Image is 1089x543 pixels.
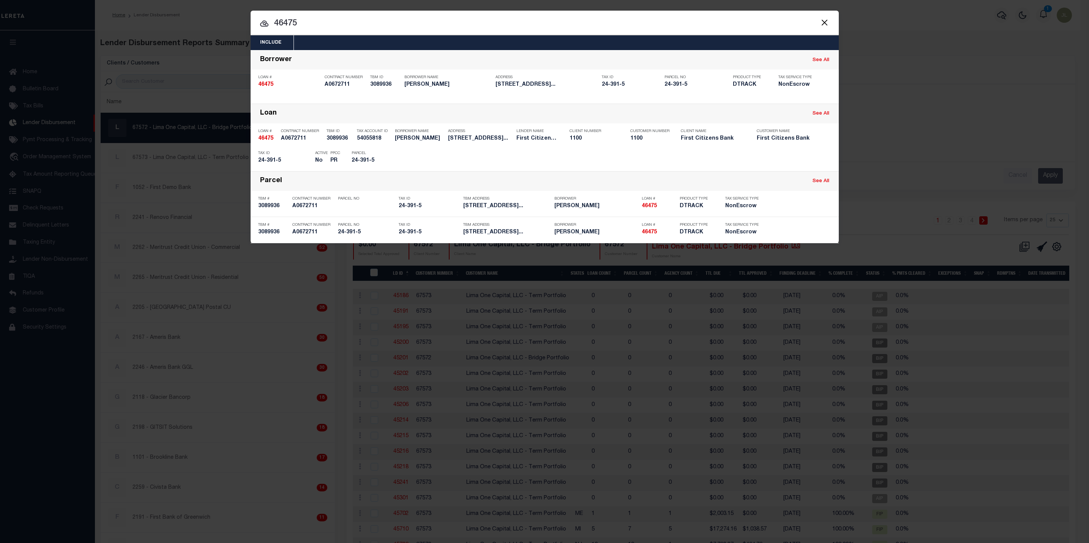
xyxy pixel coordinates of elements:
[338,197,395,201] p: Parcel No
[448,129,513,134] p: Address
[338,223,395,227] p: Parcel No
[496,82,598,88] h5: 29-31 FERNWOOD AVENUE REVERE MA...
[258,203,289,209] h5: 3089936
[357,135,391,142] h5: 54055818
[570,129,619,134] p: Client Number
[260,177,282,186] div: Parcel
[778,82,816,88] h5: NonEscrow
[642,230,657,235] strong: 46475
[258,135,277,142] h5: 46475
[352,151,386,156] p: Parcel
[281,135,323,142] h5: A0672711
[680,203,714,209] h5: DTRACK
[258,229,289,236] h5: 3089936
[664,82,729,88] h5: 24-391-5
[325,82,366,88] h5: A0672711
[399,197,459,201] p: Tax ID
[315,151,328,156] p: Active
[327,129,353,134] p: TBM ID
[330,151,340,156] p: PPCC
[260,56,292,65] div: Borrower
[258,82,321,88] h5: 46475
[399,223,459,227] p: Tax ID
[330,157,340,164] h5: PR
[757,129,821,134] p: Customer Name
[630,135,668,142] h5: 1100
[448,135,513,142] h5: 29-31 FERNWOOD AVENUE REVERE MA...
[680,197,714,201] p: Product Type
[251,17,839,30] input: Start typing...
[463,229,551,236] h5: 29-31 FERNWOOD AVENUE REVERE MA...
[642,223,676,227] p: Loan #
[325,75,366,80] p: Contract Number
[602,75,661,80] p: Tax ID
[357,129,391,134] p: Tax Account ID
[757,135,821,142] h5: First Citizens Bank
[725,203,759,209] h5: NonEscrow
[642,203,657,209] strong: 46475
[516,129,558,134] p: Lender Name
[258,223,289,227] p: TBM #
[370,82,401,88] h5: 3089936
[463,203,551,209] h5: 29-31 FERNWOOD AVENUE REVERE MA...
[258,129,277,134] p: Loan #
[813,111,829,116] a: See All
[642,197,676,201] p: Loan #
[463,197,551,201] p: TBM Address
[725,229,759,236] h5: NonEscrow
[292,229,334,236] h5: A0672711
[281,129,323,134] p: Contract Number
[258,157,311,164] h5: 24-391-5
[404,82,492,88] h5: GLENDA J ESPINOZA
[292,197,334,201] p: Contract Number
[820,17,830,27] button: Close
[338,229,395,236] h5: 24-391-5
[352,157,386,164] h5: 24-391-5
[642,203,676,209] h5: 46475
[292,223,334,227] p: Contract Number
[733,82,767,88] h5: DTRACK
[260,109,277,118] div: Loan
[258,75,321,80] p: Loan #
[404,75,492,80] p: Borrower Name
[292,203,334,209] h5: A0672711
[327,135,353,142] h5: 3089936
[733,75,767,80] p: Product Type
[570,135,619,142] h5: 1100
[630,129,669,134] p: Customer Number
[664,75,729,80] p: Parcel No
[496,75,598,80] p: Address
[602,82,661,88] h5: 24-391-5
[258,151,311,156] p: Tax ID
[399,229,459,236] h5: 24-391-5
[370,75,401,80] p: TBM ID
[315,157,327,164] h5: No
[681,129,745,134] p: Client Name
[725,197,759,201] p: Tax Service Type
[395,135,444,142] h5: GLENDA ESPINOZA
[395,129,444,134] p: Borrower Name
[554,223,638,227] p: Borrower
[516,135,558,142] h5: First Citizens Bank
[725,223,759,227] p: Tax Service Type
[813,179,829,184] a: See All
[813,58,829,63] a: See All
[554,203,638,209] h5: GLENDA J ESPINOZA
[642,229,676,236] h5: 46475
[681,135,745,142] h5: First Citizens Bank
[258,136,273,141] strong: 46475
[778,75,816,80] p: Tax Service Type
[258,197,289,201] p: TBM #
[258,82,273,87] strong: 46475
[554,229,638,236] h5: GLENDA J ESPINOZA
[680,229,714,236] h5: DTRACK
[680,223,714,227] p: Product Type
[554,197,638,201] p: Borrower
[251,35,291,50] button: Include
[463,223,551,227] p: TBM Address
[399,203,459,209] h5: 24-391-5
